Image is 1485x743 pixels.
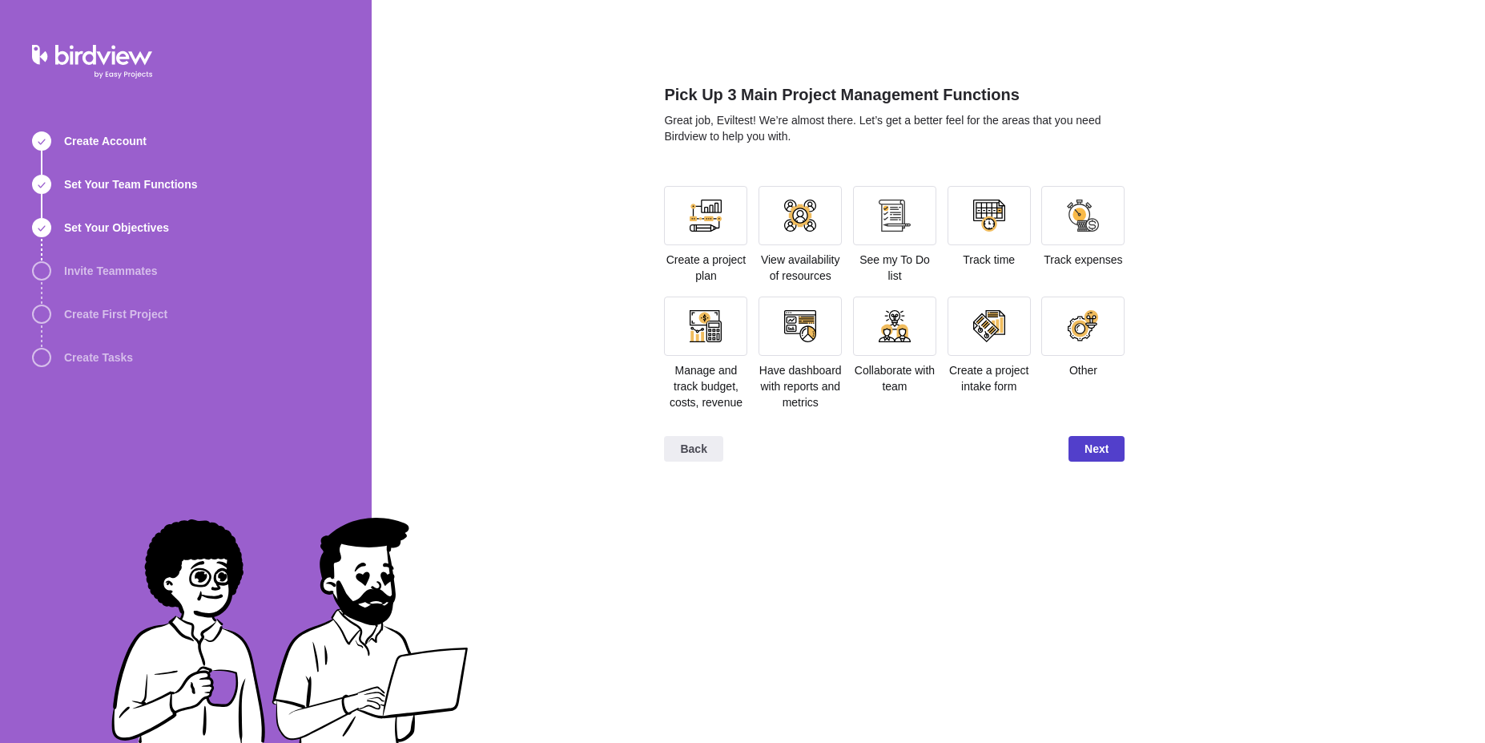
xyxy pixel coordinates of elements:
span: View availability of resources [761,253,840,282]
span: Set Your Objectives [64,220,169,236]
span: Next [1085,439,1109,458]
span: Have dashboard with reports and metrics [759,364,842,409]
span: Set Your Team Functions [64,176,197,192]
span: See my To Do list [859,253,930,282]
span: Create a project intake form [949,364,1029,393]
span: Track expenses [1044,253,1122,266]
span: Manage and track budget, costs, revenue [670,364,742,409]
span: Back [680,439,706,458]
span: Track time [963,253,1015,266]
span: Create Account [64,133,147,149]
span: Other [1069,364,1097,377]
h2: Pick Up 3 Main Project Management Functions [664,83,1125,112]
span: Create a project plan [666,253,747,282]
span: Great job, Eviltest! We’re almost there. Let’s get a better feel for the areas that you need Bird... [664,114,1101,143]
span: Collaborate with team [855,364,935,393]
span: Invite Teammates [64,263,157,279]
span: Create Tasks [64,349,133,365]
span: Create First Project [64,306,167,322]
span: Back [664,436,722,462]
span: Next [1068,436,1125,462]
